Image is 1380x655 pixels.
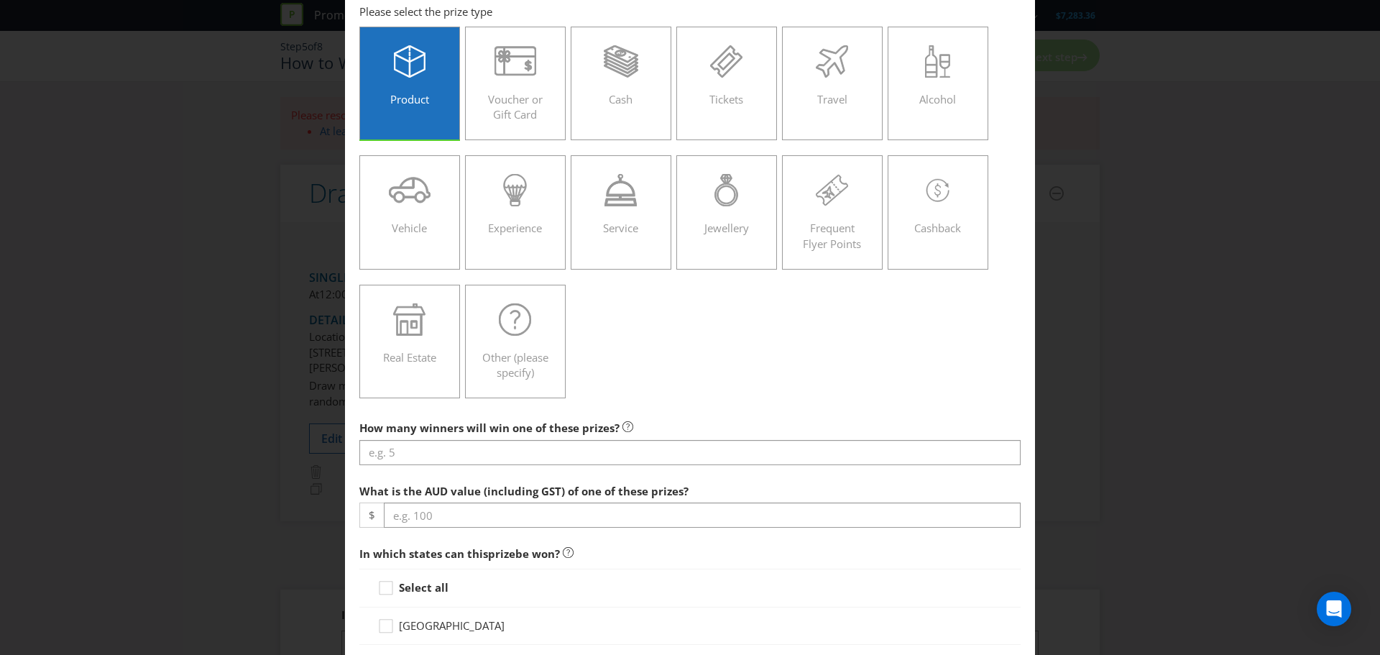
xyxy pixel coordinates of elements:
[919,92,956,106] span: Alcohol
[803,221,861,250] span: Frequent Flyer Points
[359,546,442,561] span: In which states
[399,618,505,633] span: [GEOGRAPHIC_DATA]
[392,221,427,235] span: Vehicle
[445,546,488,561] span: can this
[1317,592,1351,626] div: Open Intercom Messenger
[359,484,689,498] span: What is the AUD value (including GST) of one of these prizes?
[914,221,961,235] span: Cashback
[709,92,743,106] span: Tickets
[399,580,448,595] strong: Select all
[609,92,632,106] span: Cash
[383,350,436,365] span: Real Estate
[482,350,548,380] span: Other (please specify)
[359,440,1021,465] input: e.g. 5
[704,221,749,235] span: Jewellery
[515,546,560,561] span: be won?
[390,92,429,106] span: Product
[488,92,543,122] span: Voucher or Gift Card
[488,221,542,235] span: Experience
[817,92,847,106] span: Travel
[603,221,638,235] span: Service
[384,503,1021,528] input: e.g. 100
[359,421,620,435] span: How many winners will win one of these prizes?
[488,546,515,561] span: prize
[359,4,492,19] span: Please select the prize type
[359,503,384,528] span: $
